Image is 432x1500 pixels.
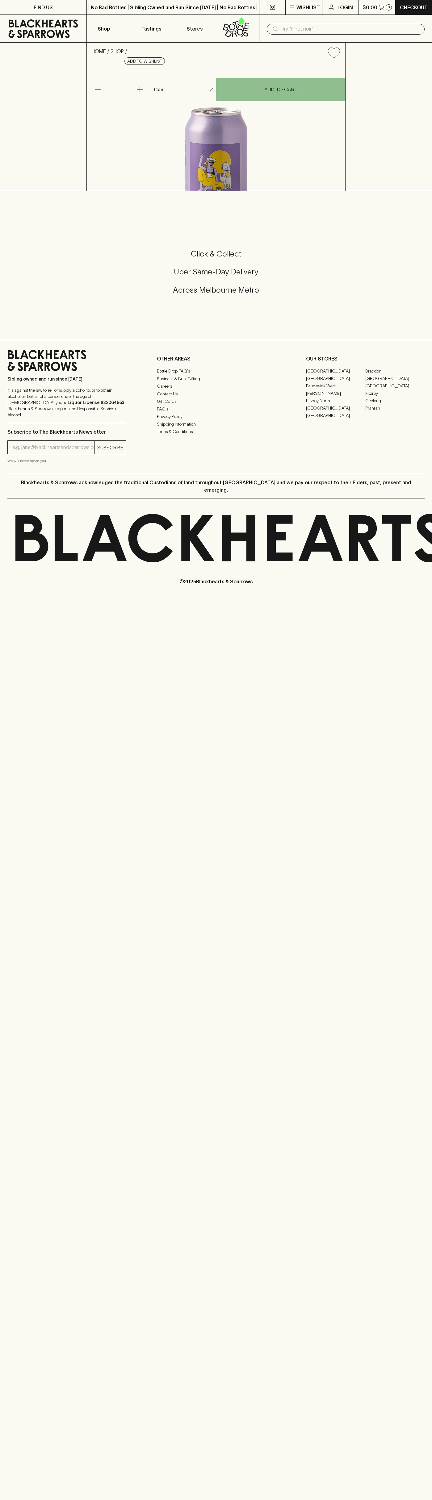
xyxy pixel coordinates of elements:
[7,249,425,259] h5: Click & Collect
[87,15,130,42] button: Shop
[306,355,425,362] p: OUR STORES
[306,404,365,412] a: [GEOGRAPHIC_DATA]
[157,405,275,413] a: FAQ's
[157,375,275,382] a: Business & Bulk Gifting
[7,428,126,435] p: Subscribe to The Blackhearts Newsletter
[12,479,420,494] p: Blackhearts & Sparrows acknowledges the traditional Custodians of land throughout [GEOGRAPHIC_DAT...
[98,25,110,32] p: Shop
[124,57,165,65] button: Add to wishlist
[157,398,275,405] a: Gift Cards
[338,4,353,11] p: Login
[7,376,126,382] p: Sibling owned and run since [DATE]
[365,397,425,404] a: Geelong
[306,390,365,397] a: [PERSON_NAME]
[7,267,425,277] h5: Uber Same-Day Delivery
[141,25,161,32] p: Tastings
[282,24,420,34] input: Try "Pinot noir"
[306,412,365,419] a: [GEOGRAPHIC_DATA]
[157,428,275,435] a: Terms & Conditions
[95,441,126,454] button: SUBSCRIBE
[157,383,275,390] a: Careers
[7,224,425,327] div: Call to action block
[173,15,216,42] a: Stores
[130,15,173,42] a: Tastings
[264,86,297,93] p: ADD TO CART
[306,397,365,404] a: Fitzroy North
[34,4,53,11] p: FIND US
[306,382,365,390] a: Brunswick West
[92,48,106,54] a: HOME
[400,4,428,11] p: Checkout
[157,355,275,362] p: OTHER AREAS
[365,367,425,375] a: Braddon
[12,443,94,452] input: e.g. jane@blackheartsandsparrows.com.au
[325,45,342,61] button: Add to wishlist
[306,375,365,382] a: [GEOGRAPHIC_DATA]
[388,6,390,9] p: 0
[111,48,124,54] a: SHOP
[365,404,425,412] a: Prahran
[365,375,425,382] a: [GEOGRAPHIC_DATA]
[68,400,124,405] strong: Liquor License #32064953
[157,390,275,398] a: Contact Us
[7,458,126,464] p: We will never spam you
[216,78,345,101] button: ADD TO CART
[365,382,425,390] a: [GEOGRAPHIC_DATA]
[7,285,425,295] h5: Across Melbourne Metro
[365,390,425,397] a: Fitzroy
[157,368,275,375] a: Bottle Drop FAQ's
[306,367,365,375] a: [GEOGRAPHIC_DATA]
[87,63,345,191] img: 32305.png
[97,444,123,451] p: SUBSCRIBE
[154,86,163,93] p: Can
[187,25,203,32] p: Stores
[363,4,377,11] p: $0.00
[7,387,126,418] p: It is against the law to sell or supply alcohol to, or to obtain alcohol on behalf of a person un...
[151,83,216,96] div: Can
[157,420,275,428] a: Shipping Information
[157,413,275,420] a: Privacy Policy
[296,4,320,11] p: Wishlist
